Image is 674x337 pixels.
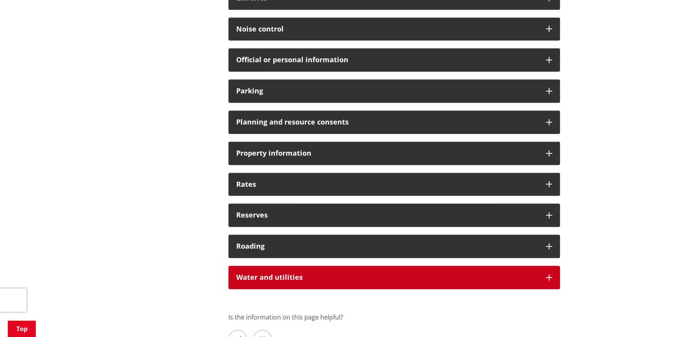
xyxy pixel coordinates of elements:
h3: Water and utilities [236,274,538,281]
h3: Roading [236,242,538,250]
h3: Rates [236,181,538,188]
a: Top [8,321,36,337]
h3: Reserves [236,211,538,219]
h3: Planning and resource consents [236,118,538,126]
h3: Noise control [236,25,538,33]
h3: Parking [236,87,538,95]
h3: Property information [236,149,538,157]
p: Is the information on this page helpful? [228,312,560,322]
iframe: Messenger Launcher [638,304,666,332]
h3: Official or personal information [236,56,538,64]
